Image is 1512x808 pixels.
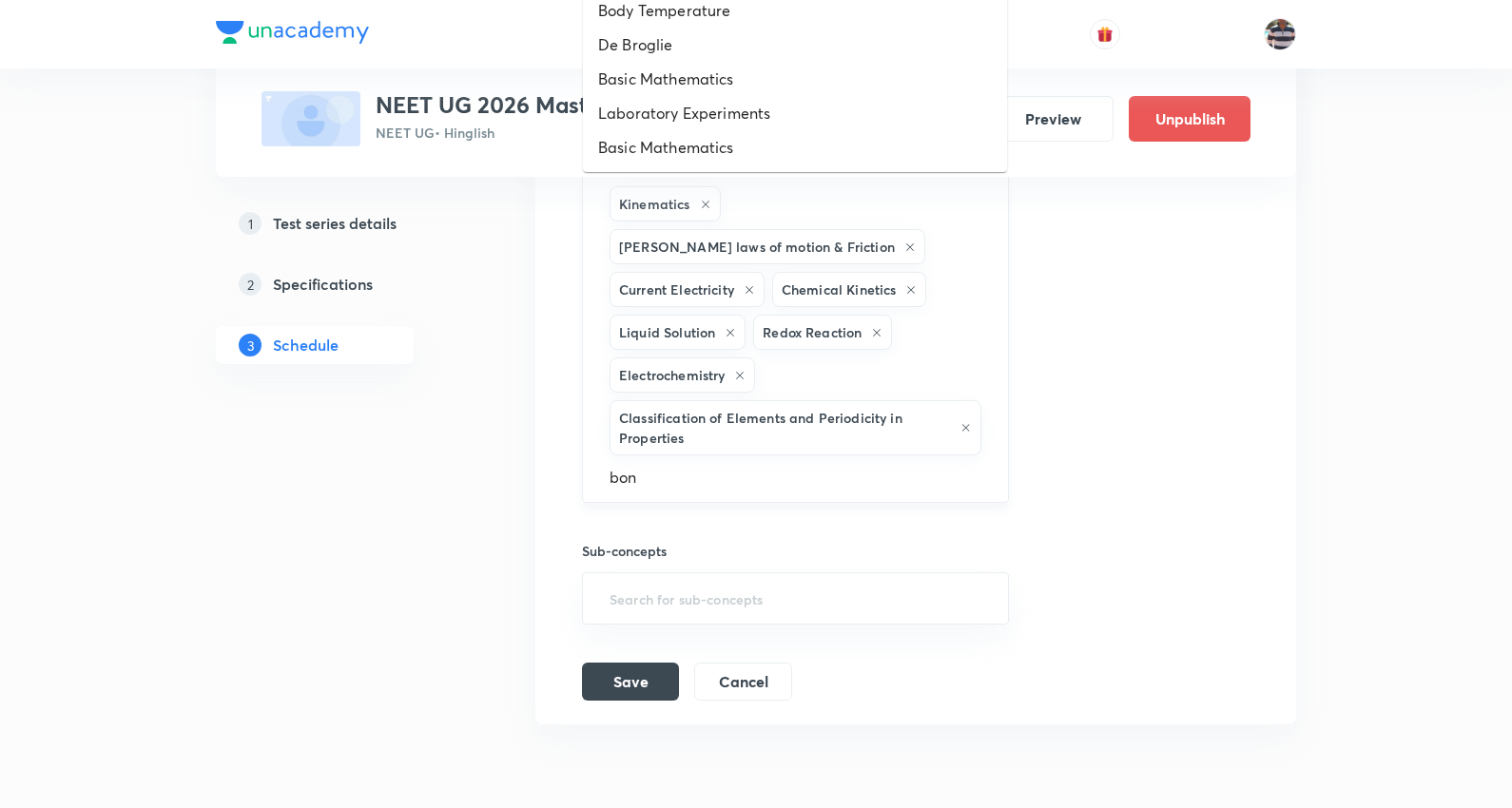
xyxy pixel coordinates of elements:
li: Basics & Laboratory [583,164,1007,199]
li: De Broglie [583,28,1007,62]
h5: Test series details [273,212,397,235]
p: 3 [239,334,262,356]
img: avatar [1096,26,1114,43]
a: 2Specifications [216,265,475,303]
input: Search for sub-concepts [606,581,985,616]
button: Close [998,337,1001,340]
button: avatar [1090,19,1120,49]
h6: Electrochemistry [619,365,725,385]
p: 1 [239,212,262,235]
a: 1Test series details [216,204,475,242]
img: fallback-thumbnail.png [262,91,360,146]
h5: Schedule [273,334,339,356]
button: Preview [992,96,1114,142]
button: Open [998,597,1001,601]
h6: [PERSON_NAME] laws of motion & Friction [619,237,895,257]
a: Company Logo [216,21,369,48]
h3: NEET UG 2026 Master Pro - 3 KOTA Test Series [376,91,866,119]
h6: Sub-concepts [582,541,1009,561]
li: Basic Mathematics [583,62,1007,96]
h6: Classification of Elements and Periodicity in Properties [619,408,951,448]
img: jugraj singh [1264,18,1296,50]
button: Unpublish [1129,96,1250,142]
p: NEET UG • Hinglish [376,123,866,143]
h6: Redox Reaction [763,322,862,342]
button: Save [582,663,679,701]
p: 2 [239,273,262,296]
button: Cancel [694,663,792,701]
li: Basic Mathematics [583,130,1007,164]
h6: Liquid Solution [619,322,715,342]
h5: Specifications [273,273,373,296]
h6: Current Electricity [619,279,734,299]
h6: Kinematics [619,194,690,214]
h6: Chemical Kinetics [782,279,897,299]
img: Company Logo [216,21,369,44]
li: Laboratory Experiments [583,96,1007,130]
